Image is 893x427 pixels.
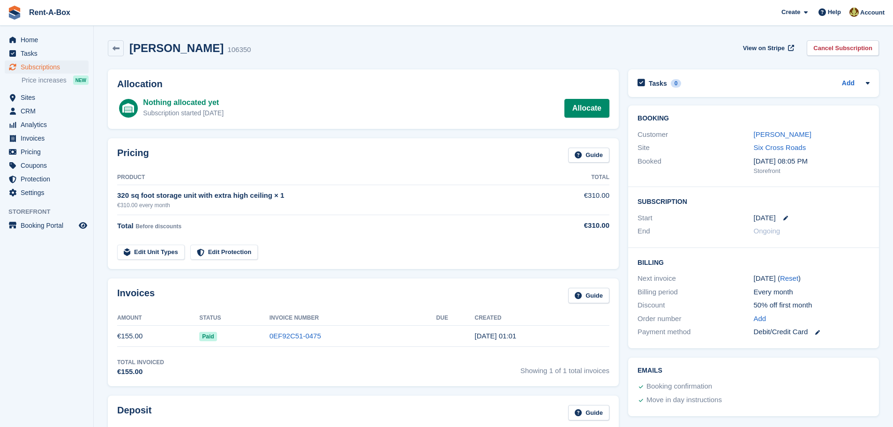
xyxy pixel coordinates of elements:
[117,79,609,90] h2: Allocation
[754,130,811,138] a: [PERSON_NAME]
[22,76,67,85] span: Price increases
[117,288,155,303] h2: Invoices
[117,222,134,230] span: Total
[781,7,800,17] span: Create
[21,60,77,74] span: Subscriptions
[544,170,609,185] th: Total
[754,273,870,284] div: [DATE] ( )
[117,201,544,210] div: €310.00 every month
[21,118,77,131] span: Analytics
[21,159,77,172] span: Coupons
[638,314,753,324] div: Order number
[544,220,609,231] div: €310.00
[199,332,217,341] span: Paid
[754,327,870,337] div: Debit/Credit Card
[5,186,89,199] a: menu
[743,44,785,53] span: View on Stripe
[544,185,609,215] td: €310.00
[638,287,753,298] div: Billing period
[5,118,89,131] a: menu
[5,132,89,145] a: menu
[270,311,436,326] th: Invoice Number
[754,300,870,311] div: 50% off first month
[21,91,77,104] span: Sites
[21,172,77,186] span: Protection
[638,213,753,224] div: Start
[754,227,780,235] span: Ongoing
[5,219,89,232] a: menu
[270,332,321,340] a: 0EF92C51-0475
[638,367,870,375] h2: Emails
[5,33,89,46] a: menu
[849,7,859,17] img: Mairead Collins
[117,326,199,347] td: €155.00
[5,105,89,118] a: menu
[21,219,77,232] span: Booking Portal
[135,223,181,230] span: Before discounts
[520,358,609,377] span: Showing 1 of 1 total invoices
[5,145,89,158] a: menu
[780,274,798,282] a: Reset
[21,186,77,199] span: Settings
[638,226,753,237] div: End
[190,245,258,260] a: Edit Protection
[117,170,544,185] th: Product
[638,257,870,267] h2: Billing
[25,5,74,20] a: Rent-A-Box
[8,207,93,217] span: Storefront
[117,311,199,326] th: Amount
[5,91,89,104] a: menu
[143,108,224,118] div: Subscription started [DATE]
[638,327,753,337] div: Payment method
[8,6,22,20] img: stora-icon-8386f47178a22dfd0bd8f6a31ec36ba5ce8667c1dd55bd0f319d3a0aa187defe.svg
[638,273,753,284] div: Next invoice
[754,156,870,167] div: [DATE] 08:05 PM
[842,78,855,89] a: Add
[568,288,609,303] a: Guide
[117,190,544,201] div: 320 sq foot storage unit with extra high ceiling × 1
[754,287,870,298] div: Every month
[21,33,77,46] span: Home
[638,142,753,153] div: Site
[649,79,667,88] h2: Tasks
[227,45,251,55] div: 106350
[21,47,77,60] span: Tasks
[117,405,151,420] h2: Deposit
[754,213,776,224] time: 2025-09-13 00:00:00 UTC
[568,405,609,420] a: Guide
[739,40,796,56] a: View on Stripe
[564,99,609,118] a: Allocate
[117,358,164,367] div: Total Invoiced
[646,381,712,392] div: Booking confirmation
[754,314,766,324] a: Add
[199,311,269,326] th: Status
[638,115,870,122] h2: Booking
[568,148,609,163] a: Guide
[638,196,870,206] h2: Subscription
[5,47,89,60] a: menu
[21,105,77,118] span: CRM
[21,145,77,158] span: Pricing
[5,60,89,74] a: menu
[129,42,224,54] h2: [PERSON_NAME]
[638,129,753,140] div: Customer
[22,75,89,85] a: Price increases NEW
[77,220,89,231] a: Preview store
[117,148,149,163] h2: Pricing
[474,332,516,340] time: 2025-09-13 00:01:01 UTC
[436,311,475,326] th: Due
[638,300,753,311] div: Discount
[754,143,806,151] a: Six Cross Roads
[754,166,870,176] div: Storefront
[828,7,841,17] span: Help
[117,367,164,377] div: €155.00
[5,159,89,172] a: menu
[671,79,682,88] div: 0
[474,311,609,326] th: Created
[73,75,89,85] div: NEW
[5,172,89,186] a: menu
[646,395,722,406] div: Move in day instructions
[860,8,885,17] span: Account
[21,132,77,145] span: Invoices
[143,97,224,108] div: Nothing allocated yet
